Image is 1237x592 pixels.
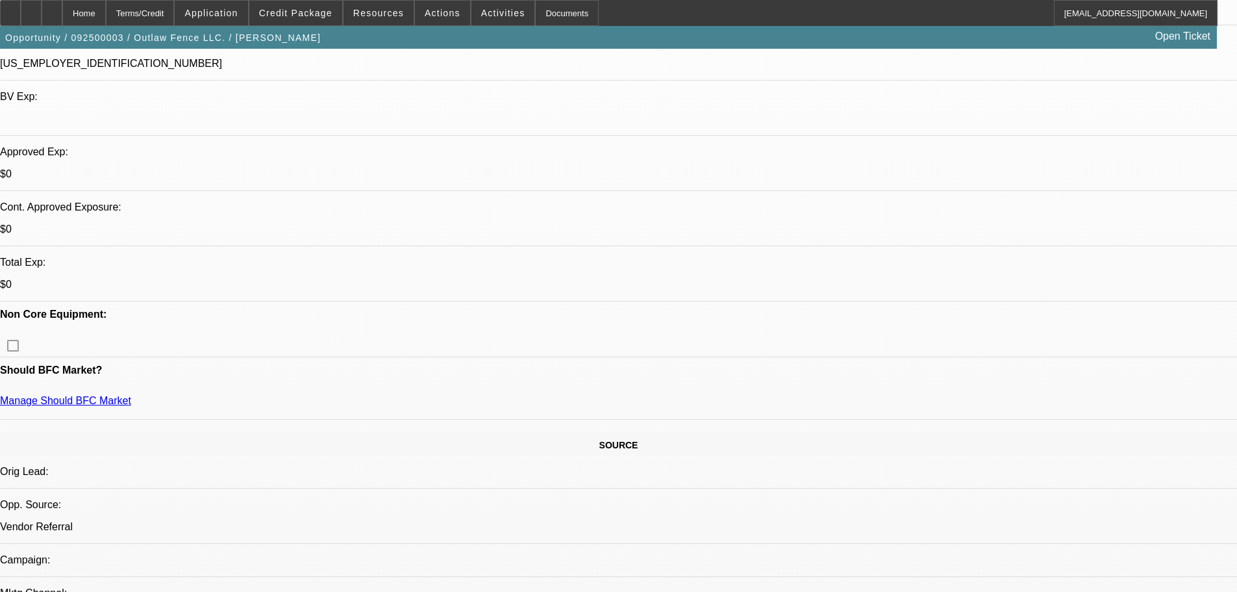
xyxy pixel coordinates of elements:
button: Application [175,1,247,25]
span: Opportunity / 092500003 / Outlaw Fence LLC. / [PERSON_NAME] [5,32,321,43]
button: Actions [415,1,470,25]
a: Open Ticket [1150,25,1216,47]
span: Credit Package [259,8,332,18]
button: Credit Package [249,1,342,25]
span: Activities [481,8,525,18]
span: Resources [353,8,404,18]
span: Application [184,8,238,18]
button: Activities [471,1,535,25]
button: Resources [344,1,414,25]
span: Actions [425,8,460,18]
span: SOURCE [599,440,638,450]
